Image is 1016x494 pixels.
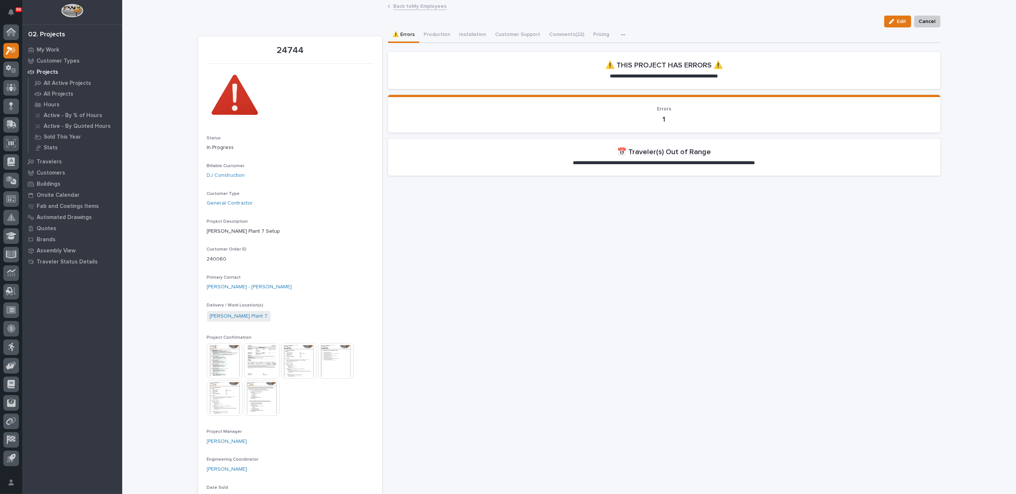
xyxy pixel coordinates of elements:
a: Assembly View [22,245,122,256]
span: Project Description [207,219,248,224]
p: 24744 [207,45,373,56]
button: Pricing [589,27,614,43]
button: ⚠️ Errors [388,27,419,43]
a: Fab and Coatings Items [22,200,122,212]
img: 40A1C-G1AOVfa-wVs-gLbDaw_q2GI3cFQJ-FjyFdz4c [207,68,263,124]
span: Billable Customer [207,164,245,168]
p: In Progress [207,144,373,152]
span: Customer Type [207,192,240,196]
a: My Work [22,44,122,55]
a: Customer Types [22,55,122,66]
div: 02. Projects [28,31,65,39]
span: Project Manager [207,430,242,434]
a: Stats [29,142,122,153]
p: Automated Drawings [37,214,92,221]
h2: ⚠️ THIS PROJECT HAS ERRORS ⚠️ [605,61,723,70]
a: All Projects [29,89,122,99]
p: Customer Types [37,58,80,64]
button: Comments (22) [545,27,589,43]
a: Customers [22,167,122,178]
div: Notifications90 [9,9,19,21]
span: Status [207,136,221,140]
span: Engineering Coordinator [207,457,259,462]
p: Active - By Quoted Hours [44,123,111,130]
p: Active - By % of Hours [44,112,102,119]
p: Hours [44,102,60,108]
span: Customer Order ID [207,247,247,252]
p: Quotes [37,225,56,232]
a: Back toMy Employees [393,1,447,10]
span: Errors [657,106,671,112]
span: Delivery / Work Location(s) [207,303,264,308]
button: Customer Support [491,27,545,43]
a: General Contractor [207,199,253,207]
a: [PERSON_NAME] Plant 7 [210,312,268,320]
p: Fab and Coatings Items [37,203,99,210]
a: Quotes [22,223,122,234]
h2: 📅 Traveler(s) Out of Range [617,147,711,156]
p: 90 [16,7,21,12]
p: 240060 [207,255,373,263]
span: Cancel [919,17,936,26]
button: Cancel [914,16,940,27]
a: Automated Drawings [22,212,122,223]
p: Projects [37,69,58,76]
a: [PERSON_NAME] [207,438,247,445]
a: Projects [22,66,122,77]
a: All Active Projects [29,78,122,88]
a: Active - By Quoted Hours [29,121,122,131]
p: Assembly View [37,248,76,254]
p: Sold This Year [44,134,81,140]
a: Onsite Calendar [22,189,122,200]
button: Edit [884,16,911,27]
p: [PERSON_NAME] Plant 7 Setup [207,228,373,235]
a: Travelers [22,156,122,167]
p: Customers [37,170,65,176]
p: Stats [44,145,58,151]
a: Sold This Year [29,132,122,142]
p: Traveler Status Details [37,259,98,265]
button: Installation [455,27,491,43]
a: Active - By % of Hours [29,110,122,120]
a: DJ Construction [207,172,245,179]
p: Travelers [37,159,62,165]
a: [PERSON_NAME] - [PERSON_NAME] [207,283,292,291]
a: Buildings [22,178,122,189]
p: All Active Projects [44,80,91,87]
a: Hours [29,99,122,110]
img: Workspace Logo [61,4,83,17]
p: My Work [37,47,59,53]
span: Date Sold [207,485,228,490]
span: Primary Contact [207,275,241,280]
p: 1 [397,115,932,124]
span: Project Confirmation [207,335,252,340]
button: Production [419,27,455,43]
a: Brands [22,234,122,245]
p: Onsite Calendar [37,192,80,199]
a: Traveler Status Details [22,256,122,267]
button: Notifications [3,4,19,20]
a: [PERSON_NAME] [207,465,247,473]
p: All Projects [44,91,73,97]
p: Buildings [37,181,60,188]
span: Edit [897,18,906,25]
p: Brands [37,236,56,243]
